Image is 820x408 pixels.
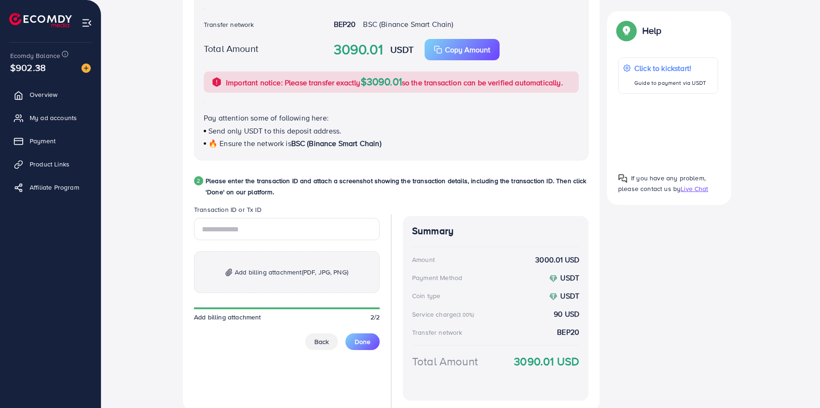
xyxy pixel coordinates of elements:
div: Total Amount [412,353,478,370]
a: Affiliate Program [7,178,94,197]
p: Please enter the transaction ID and attach a screenshot showing the transaction details, includin... [206,175,588,198]
span: (PDF, JPG, PNG) [302,268,348,277]
iframe: Chat [781,366,813,401]
div: 2 [194,176,203,185]
span: If you have any problem, please contact us by [618,173,706,193]
strong: 3000.01 USD [535,255,579,265]
strong: USDT [390,43,414,56]
button: Copy Amount [425,39,500,60]
img: coin [549,293,557,301]
span: Live Chat [681,184,708,193]
span: 2/2 [370,312,380,322]
p: Help [642,25,662,36]
span: Ecomdy Balance [10,51,60,60]
img: logo [9,13,72,27]
p: Click to kickstart! [634,63,706,74]
span: Product Links [30,159,69,169]
a: My ad accounts [7,108,94,127]
span: BSC (Binance Smart Chain) [363,19,453,29]
button: Back [305,333,338,350]
img: Popup guide [618,174,627,183]
strong: USDT [560,273,579,283]
span: Payment [30,136,56,146]
img: img [225,268,232,276]
strong: USDT [560,291,579,301]
span: $902.38 [10,61,46,74]
span: Affiliate Program [30,183,79,192]
span: $3090.01 [361,74,402,89]
img: menu [81,18,92,28]
strong: BEP20 [557,327,579,338]
p: Send only USDT to this deposit address. [204,125,579,136]
div: Amount [412,255,435,264]
strong: 3090.01 [334,39,383,60]
label: Total Amount [204,42,258,55]
div: Service charge [412,310,477,319]
div: Transfer network [412,328,463,337]
div: Payment Method [412,273,462,282]
legend: Transaction ID or Tx ID [194,205,380,218]
p: Pay attention some of following here: [204,112,579,123]
strong: 3090.01 USD [514,353,579,370]
span: Back [314,337,329,346]
img: coin [549,274,557,283]
h4: Summary [412,225,579,237]
span: BSC (Binance Smart Chain) [291,138,382,148]
span: Overview [30,90,57,99]
span: Done [355,337,370,346]
small: (3.00%) [457,311,474,319]
p: Copy Amount [445,44,490,55]
label: Transfer network [204,20,254,29]
div: Coin type [412,291,440,300]
strong: BEP20 [334,19,356,29]
span: Add billing attachment [235,267,348,278]
span: 🔥 Ensure the network is [208,138,291,148]
a: Payment [7,132,94,150]
span: Add billing attachment [194,312,261,322]
a: Product Links [7,155,94,173]
img: alert [211,76,222,88]
img: image [81,64,91,73]
p: Guide to payment via USDT [634,77,706,89]
a: Overview [7,85,94,104]
span: My ad accounts [30,113,77,122]
img: Popup guide [618,22,635,39]
strong: 90 USD [554,309,579,319]
p: Important notice: Please transfer exactly so the transaction can be verified automatically. [226,76,563,88]
button: Done [345,333,380,350]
